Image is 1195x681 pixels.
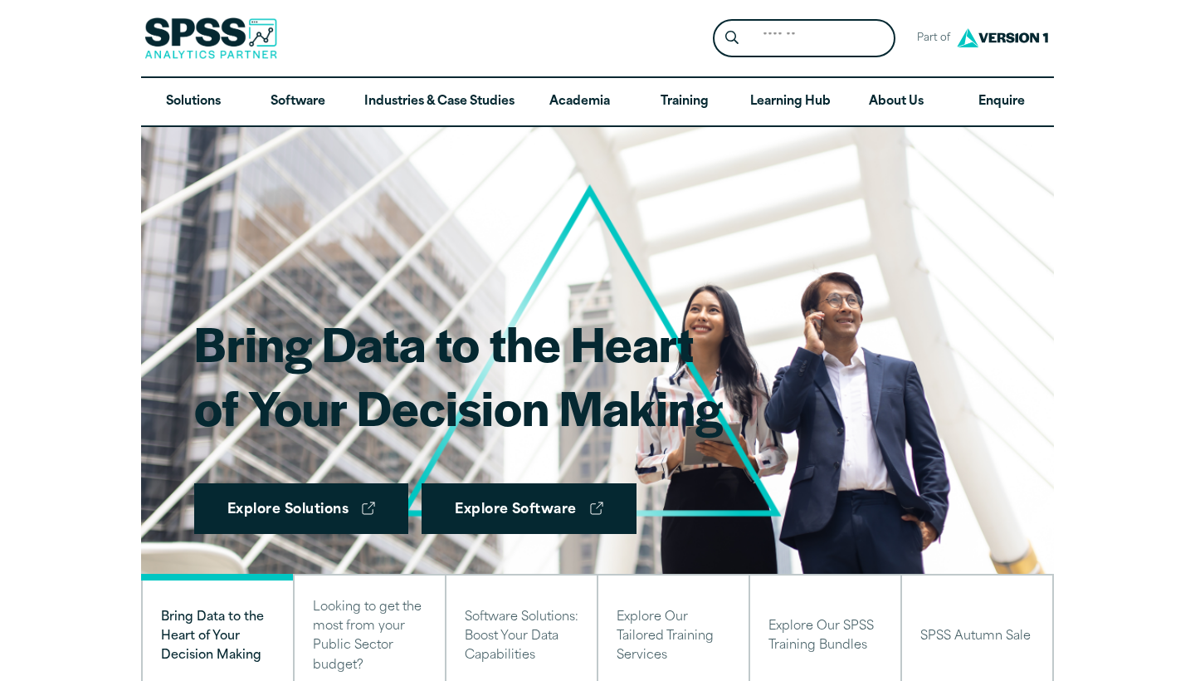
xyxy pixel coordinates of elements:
form: Site Header Search Form [713,19,895,58]
a: Enquire [949,78,1054,126]
a: Explore Software [422,483,637,535]
a: Industries & Case Studies [351,78,528,126]
span: Part of [909,27,953,51]
a: About Us [844,78,949,126]
img: Version1 Logo [953,22,1052,53]
nav: Desktop version of site main menu [141,78,1054,126]
img: SPSS Analytics Partner [144,17,277,59]
a: Software [246,78,350,126]
svg: Search magnifying glass icon [725,31,739,45]
a: Solutions [141,78,246,126]
h1: Bring Data to the Heart of Your Decision Making [194,311,723,439]
a: Learning Hub [737,78,844,126]
a: Training [632,78,737,126]
button: Search magnifying glass icon [717,23,748,54]
a: Academia [528,78,632,126]
a: Explore Solutions [194,483,408,535]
